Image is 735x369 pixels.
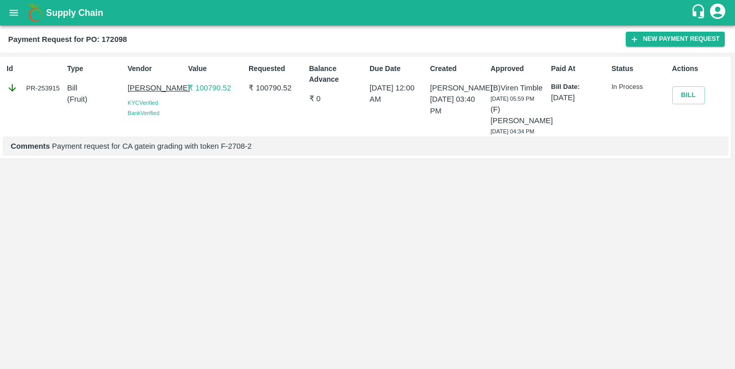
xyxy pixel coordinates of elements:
[128,82,184,94] p: [PERSON_NAME]
[611,82,668,92] p: In Process
[611,63,668,74] p: Status
[128,100,158,106] span: KYC Verified
[491,96,534,102] span: [DATE] 05:59 PM
[2,1,26,25] button: open drawer
[309,63,365,85] p: Balance Advance
[708,2,727,24] div: account of current user
[672,63,728,74] p: Actions
[26,3,46,23] img: logo
[626,32,725,47] button: New Payment Request
[46,6,691,20] a: Supply Chain
[67,82,124,94] p: Bill
[188,82,244,94] p: ₹ 100790.52
[249,82,305,94] p: ₹ 100790.52
[491,128,534,134] span: [DATE] 04:34 PM
[691,4,708,22] div: customer-support
[430,94,486,117] p: [DATE] 03:40 PM
[128,63,184,74] p: Vendor
[309,93,365,104] p: ₹ 0
[11,142,50,150] b: Comments
[128,110,159,116] span: Bank Verified
[430,82,486,94] p: [PERSON_NAME]
[672,86,705,104] button: Bill
[370,63,426,74] p: Due Date
[67,63,124,74] p: Type
[491,104,547,127] p: (F) [PERSON_NAME]
[430,63,486,74] p: Created
[7,82,63,94] div: PR-253915
[188,63,244,74] p: Value
[67,94,124,105] p: ( Fruit )
[8,35,127,43] b: Payment Request for PO: 172098
[551,92,607,103] p: [DATE]
[370,82,426,105] p: [DATE] 12:00 AM
[491,82,547,94] p: (B) Viren Timble
[46,8,103,18] b: Supply Chain
[7,63,63,74] p: Id
[551,63,607,74] p: Paid At
[491,63,547,74] p: Approved
[551,82,607,92] p: Bill Date:
[249,63,305,74] p: Requested
[11,141,720,152] p: Payment request for CA gatein grading with token F-2708-2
